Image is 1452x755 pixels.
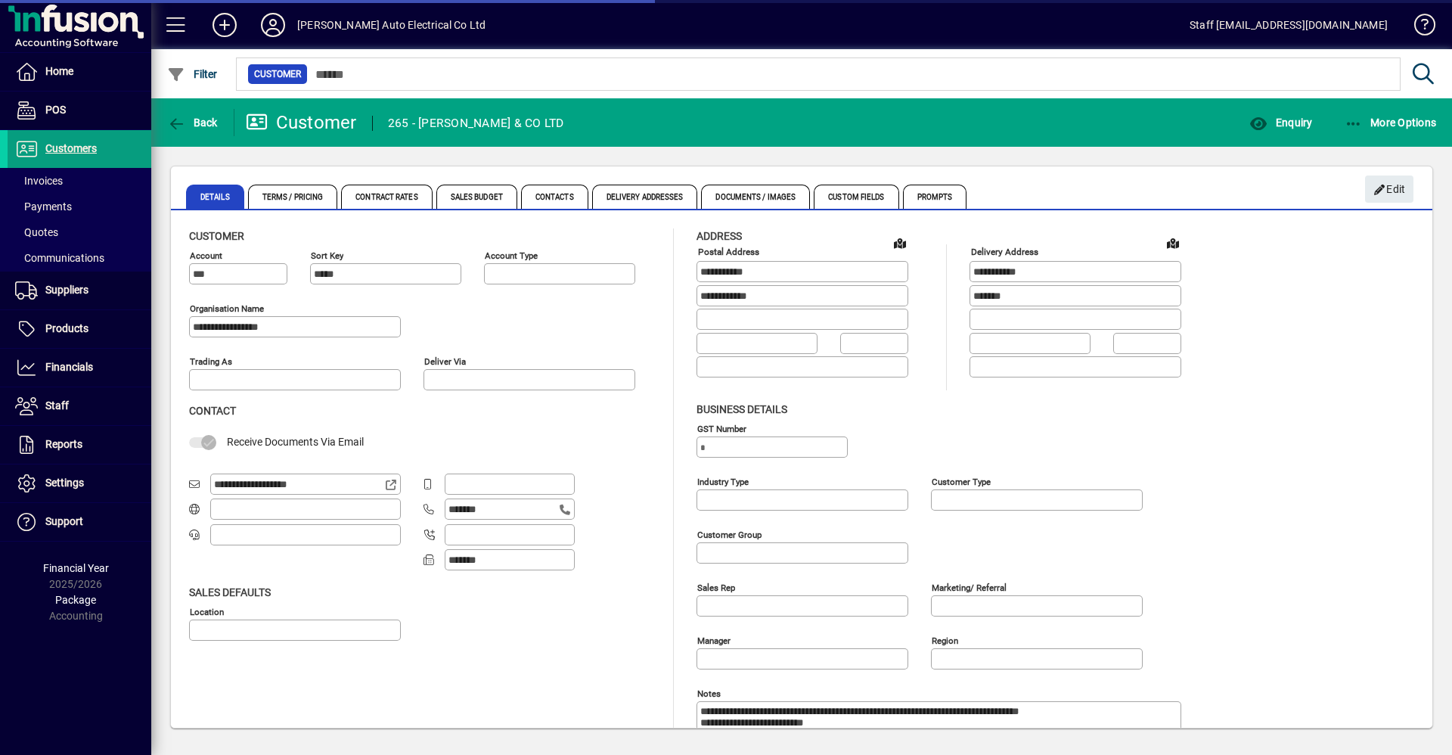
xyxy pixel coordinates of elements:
a: Invoices [8,168,151,194]
span: Receive Documents Via Email [227,436,364,448]
span: Contacts [521,185,588,209]
mat-label: Customer type [932,476,991,486]
div: 265 - [PERSON_NAME] & CO LTD [388,111,564,135]
mat-label: Sort key [311,250,343,261]
button: More Options [1341,109,1441,136]
mat-label: Deliver via [424,356,466,367]
span: More Options [1345,117,1437,129]
a: Settings [8,464,151,502]
span: Enquiry [1249,117,1312,129]
span: Customers [45,142,97,154]
a: Suppliers [8,272,151,309]
a: Communications [8,245,151,271]
mat-label: Industry type [697,476,749,486]
a: Reports [8,426,151,464]
button: Enquiry [1246,109,1316,136]
a: View on map [888,231,912,255]
span: Home [45,65,73,77]
span: Staff [45,399,69,412]
span: Financial Year [43,562,109,574]
span: Reports [45,438,82,450]
a: Products [8,310,151,348]
div: Staff [EMAIL_ADDRESS][DOMAIN_NAME] [1190,13,1388,37]
span: Contact [189,405,236,417]
a: Knowledge Base [1403,3,1433,52]
span: Communications [15,252,104,264]
a: Payments [8,194,151,219]
a: POS [8,92,151,129]
span: POS [45,104,66,116]
a: Home [8,53,151,91]
span: Prompts [903,185,967,209]
mat-label: Organisation name [190,303,264,314]
button: Add [200,11,249,39]
mat-label: Manager [697,635,731,645]
span: Sales defaults [189,586,271,598]
span: Settings [45,477,84,489]
span: Delivery Addresses [592,185,698,209]
mat-label: Account [190,250,222,261]
button: Back [163,109,222,136]
span: Filter [167,68,218,80]
mat-label: Customer group [697,529,762,539]
a: View on map [1161,231,1185,255]
mat-label: GST Number [697,423,746,433]
span: Custom Fields [814,185,898,209]
span: Edit [1373,177,1406,202]
mat-label: Region [932,635,958,645]
mat-label: Marketing/ Referral [932,582,1007,592]
span: Invoices [15,175,63,187]
span: Sales Budget [436,185,517,209]
span: Financials [45,361,93,373]
span: Quotes [15,226,58,238]
a: Quotes [8,219,151,245]
mat-label: Trading as [190,356,232,367]
mat-label: Location [190,606,224,617]
span: Customer [254,67,301,82]
span: Address [697,230,742,242]
span: Support [45,515,83,527]
a: Support [8,503,151,541]
span: Customer [189,230,244,242]
span: Package [55,594,96,606]
app-page-header-button: Back [151,109,234,136]
span: Payments [15,200,72,213]
span: Business details [697,403,787,415]
div: [PERSON_NAME] Auto Electrical Co Ltd [297,13,486,37]
span: Terms / Pricing [248,185,338,209]
mat-label: Notes [697,688,721,698]
mat-label: Account Type [485,250,538,261]
button: Profile [249,11,297,39]
button: Filter [163,61,222,88]
div: Customer [246,110,357,135]
span: Details [186,185,244,209]
span: Suppliers [45,284,88,296]
a: Financials [8,349,151,387]
button: Edit [1365,176,1413,203]
span: Contract Rates [341,185,432,209]
span: Documents / Images [701,185,810,209]
span: Back [167,117,218,129]
a: Staff [8,387,151,425]
span: Products [45,322,88,334]
mat-label: Sales rep [697,582,735,592]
